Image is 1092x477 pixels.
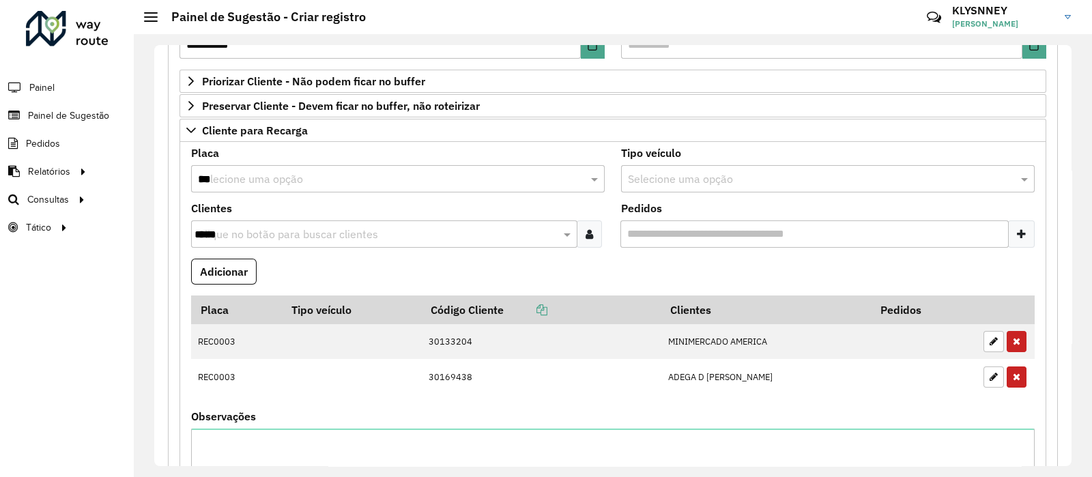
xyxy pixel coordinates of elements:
[202,100,480,111] span: Preservar Cliente - Devem ficar no buffer, não roteirizar
[202,125,308,136] span: Cliente para Recarga
[179,94,1046,117] a: Preservar Cliente - Devem ficar no buffer, não roteirizar
[952,4,1054,17] h3: KLYSNNEY
[661,295,871,324] th: Clientes
[26,136,60,151] span: Pedidos
[179,119,1046,142] a: Cliente para Recarga
[621,200,662,216] label: Pedidos
[504,303,547,317] a: Copiar
[919,3,949,32] a: Contato Rápido
[29,81,55,95] span: Painel
[179,70,1046,93] a: Priorizar Cliente - Não podem ficar no buffer
[191,145,219,161] label: Placa
[191,359,282,394] td: REC0003
[422,295,661,324] th: Código Cliente
[191,295,282,324] th: Placa
[282,295,421,324] th: Tipo veículo
[581,31,605,59] button: Choose Date
[191,324,282,360] td: REC0003
[621,145,681,161] label: Tipo veículo
[191,200,232,216] label: Clientes
[871,295,977,324] th: Pedidos
[28,109,109,123] span: Painel de Sugestão
[27,192,69,207] span: Consultas
[422,359,661,394] td: 30169438
[28,164,70,179] span: Relatórios
[422,324,661,360] td: 30133204
[26,220,51,235] span: Tático
[1022,31,1046,59] button: Choose Date
[158,10,366,25] h2: Painel de Sugestão - Criar registro
[191,259,257,285] button: Adicionar
[661,324,871,360] td: MINIMERCADO AMERICA
[202,76,425,87] span: Priorizar Cliente - Não podem ficar no buffer
[661,359,871,394] td: ADEGA D [PERSON_NAME]
[191,408,256,424] label: Observações
[952,18,1054,30] span: [PERSON_NAME]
